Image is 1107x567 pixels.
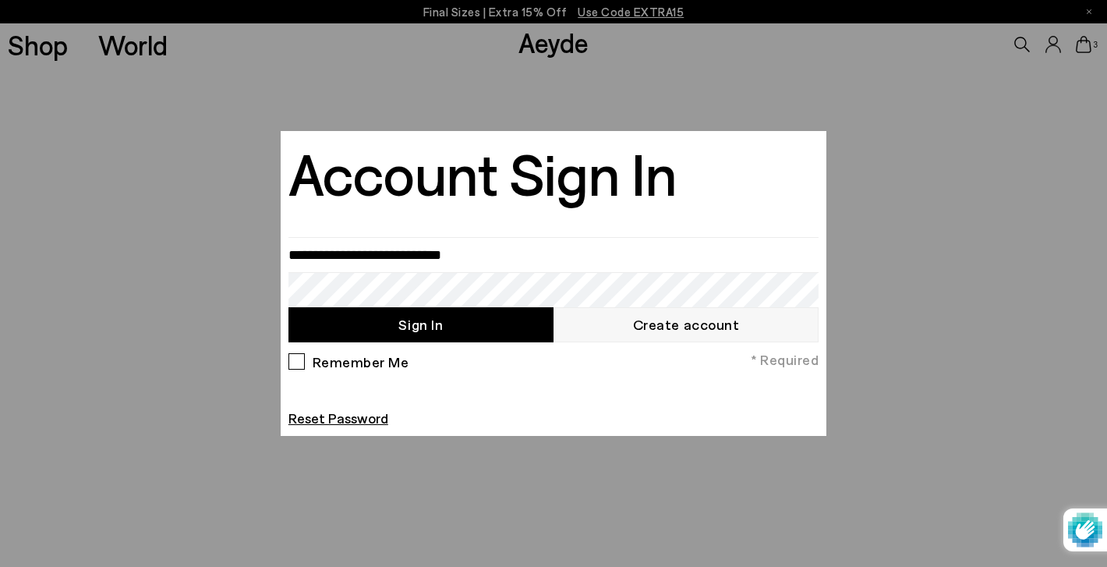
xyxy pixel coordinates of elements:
img: Protected by hCaptcha [1068,509,1102,551]
button: Sign In [288,307,553,342]
a: Reset Password [288,409,388,427]
h2: Account Sign In [288,141,677,204]
label: Remember Me [308,353,409,368]
a: Create account [553,307,819,342]
span: * Required [751,350,819,370]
